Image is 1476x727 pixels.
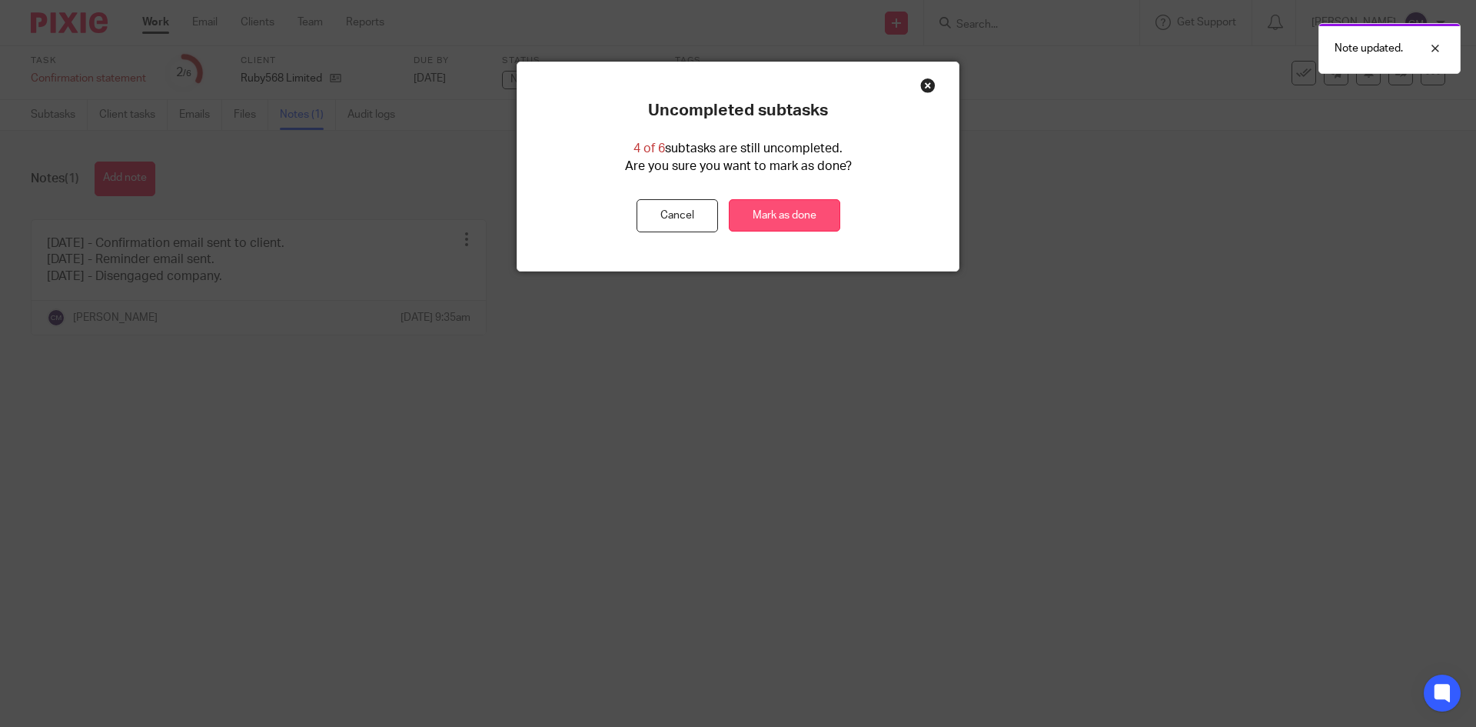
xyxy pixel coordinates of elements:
[633,142,665,155] span: 4 of 6
[648,101,828,121] p: Uncompleted subtasks
[625,158,852,175] p: Are you sure you want to mark as done?
[1335,41,1403,56] p: Note updated.
[920,78,936,93] div: Close this dialog window
[633,140,843,158] p: subtasks are still uncompleted.
[729,199,840,232] a: Mark as done
[637,199,718,232] button: Cancel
